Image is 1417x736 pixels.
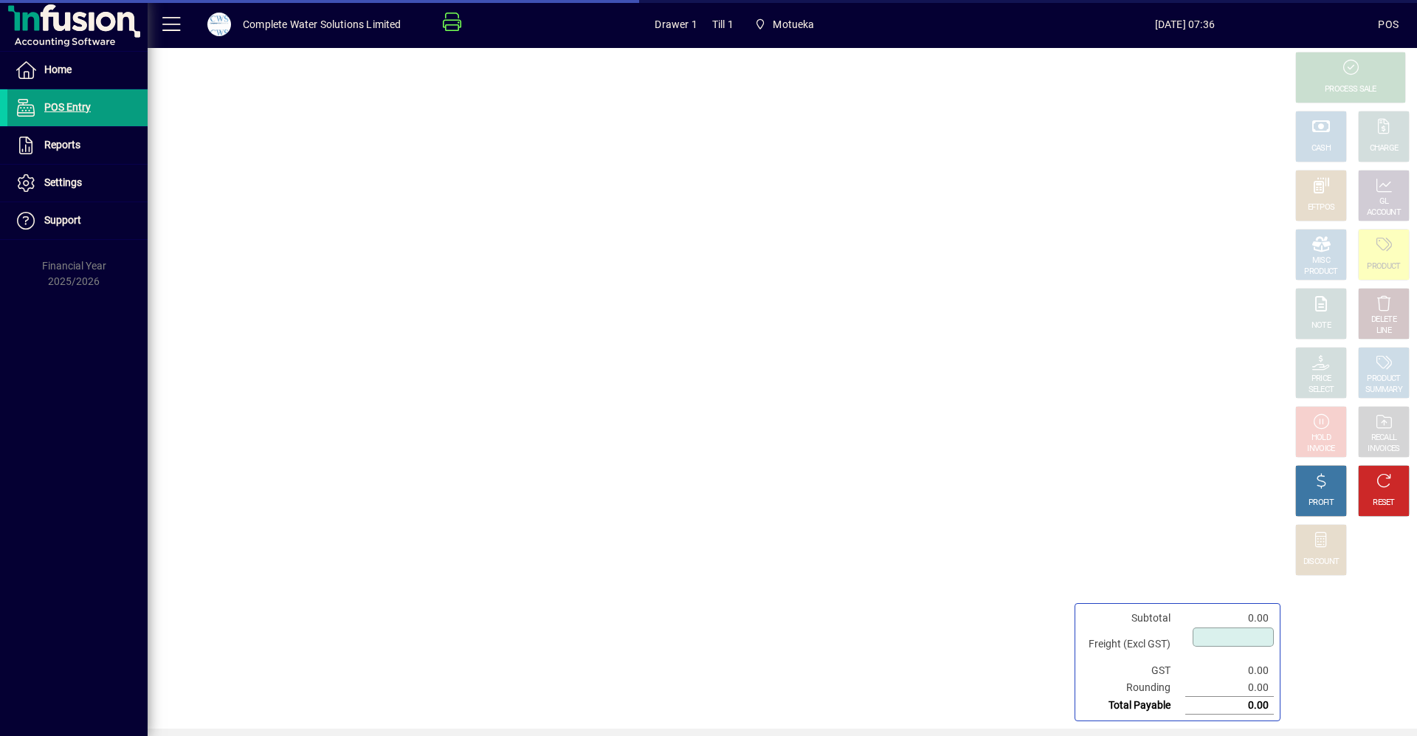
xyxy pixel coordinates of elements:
[1311,320,1331,331] div: NOTE
[1368,444,1399,455] div: INVOICES
[712,13,734,36] span: Till 1
[7,52,148,89] a: Home
[1185,697,1274,715] td: 0.00
[7,127,148,164] a: Reports
[1378,13,1399,36] div: POS
[773,13,814,36] span: Motueka
[1304,266,1337,278] div: PRODUCT
[1367,261,1400,272] div: PRODUCT
[1312,255,1330,266] div: MISC
[748,11,821,38] span: Motueka
[1371,433,1397,444] div: RECALL
[1303,557,1339,568] div: DISCOUNT
[1367,207,1401,219] div: ACCOUNT
[1307,444,1334,455] div: INVOICE
[1371,314,1396,326] div: DELETE
[1311,143,1331,154] div: CASH
[1081,697,1185,715] td: Total Payable
[1325,84,1376,95] div: PROCESS SALE
[1311,374,1331,385] div: PRICE
[1081,610,1185,627] td: Subtotal
[1081,679,1185,697] td: Rounding
[1309,498,1334,509] div: PROFIT
[1311,433,1331,444] div: HOLD
[1081,627,1185,662] td: Freight (Excl GST)
[1370,143,1399,154] div: CHARGE
[1373,498,1395,509] div: RESET
[1376,326,1391,337] div: LINE
[1309,385,1334,396] div: SELECT
[1185,679,1274,697] td: 0.00
[44,176,82,188] span: Settings
[655,13,697,36] span: Drawer 1
[44,101,91,113] span: POS Entry
[1185,662,1274,679] td: 0.00
[7,202,148,239] a: Support
[1308,202,1335,213] div: EFTPOS
[1365,385,1402,396] div: SUMMARY
[1081,662,1185,679] td: GST
[991,13,1378,36] span: [DATE] 07:36
[7,165,148,202] a: Settings
[44,139,80,151] span: Reports
[243,13,401,36] div: Complete Water Solutions Limited
[1379,196,1389,207] div: GL
[44,63,72,75] span: Home
[44,214,81,226] span: Support
[1185,610,1274,627] td: 0.00
[196,11,243,38] button: Profile
[1367,374,1400,385] div: PRODUCT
